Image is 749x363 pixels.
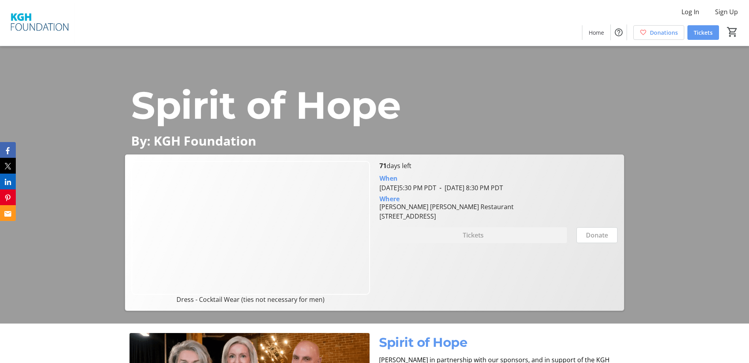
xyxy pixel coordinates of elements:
[687,25,719,40] a: Tickets
[379,161,618,170] p: days left
[379,196,400,202] div: Where
[436,183,503,192] span: [DATE] 8:30 PM PDT
[650,28,678,37] span: Donations
[379,174,398,183] div: When
[131,82,401,128] span: Spirit of Hope
[379,161,387,170] span: 71
[611,24,627,40] button: Help
[379,333,619,352] p: Spirit of Hope
[715,7,738,17] span: Sign Up
[131,295,370,304] p: Dress - Cocktail Wear (ties not necessary for men)
[379,211,514,221] div: [STREET_ADDRESS]
[709,6,744,18] button: Sign Up
[675,6,706,18] button: Log In
[582,25,610,40] a: Home
[131,134,618,148] p: By: KGH Foundation
[589,28,604,37] span: Home
[694,28,713,37] span: Tickets
[436,183,445,192] span: -
[725,25,740,39] button: Cart
[633,25,684,40] a: Donations
[379,202,514,211] div: [PERSON_NAME] [PERSON_NAME] Restaurant
[379,183,436,192] span: [DATE] 5:30 PM PDT
[131,161,370,295] img: Campaign CTA Media Photo
[681,7,699,17] span: Log In
[5,3,75,43] img: KGH Foundation's Logo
